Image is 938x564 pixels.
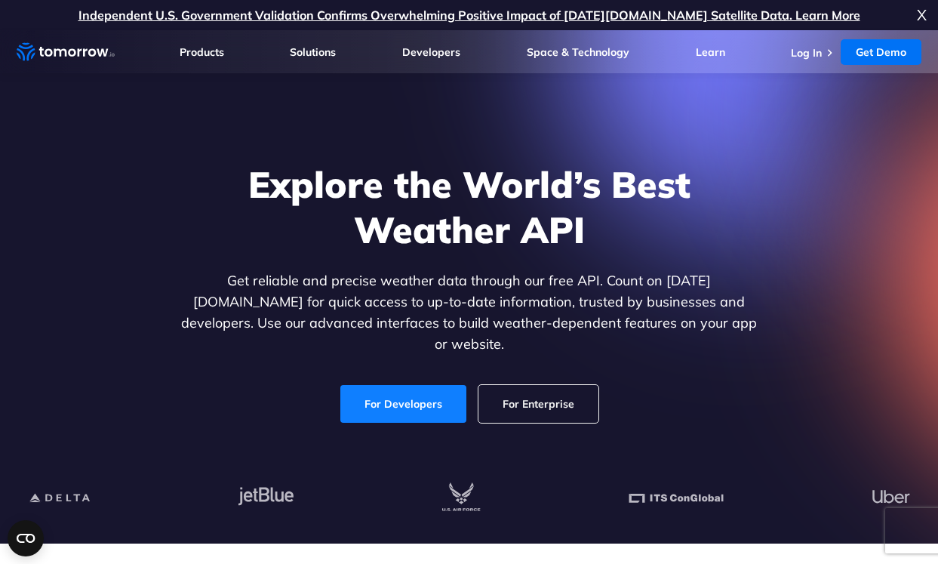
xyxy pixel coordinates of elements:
[696,45,725,59] a: Learn
[178,270,761,355] p: Get reliable and precise weather data through our free API. Count on [DATE][DOMAIN_NAME] for quic...
[78,8,860,23] a: Independent U.S. Government Validation Confirms Overwhelming Positive Impact of [DATE][DOMAIN_NAM...
[841,39,921,65] a: Get Demo
[527,45,629,59] a: Space & Technology
[340,385,466,423] a: For Developers
[17,41,115,63] a: Home link
[478,385,598,423] a: For Enterprise
[791,46,822,60] a: Log In
[8,520,44,556] button: Open CMP widget
[178,162,761,252] h1: Explore the World’s Best Weather API
[402,45,460,59] a: Developers
[290,45,336,59] a: Solutions
[180,45,224,59] a: Products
